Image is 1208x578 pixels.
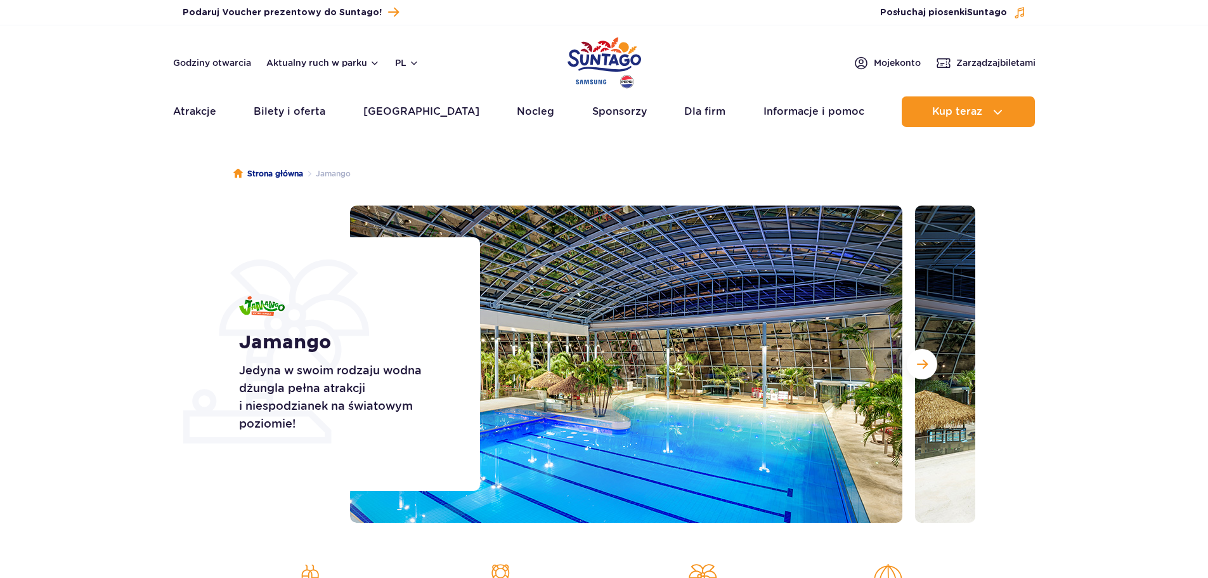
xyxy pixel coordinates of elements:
[363,96,479,127] a: [GEOGRAPHIC_DATA]
[239,331,451,354] h1: Jamango
[874,56,921,69] span: Moje konto
[880,6,1026,19] button: Posłuchaj piosenkiSuntago
[233,167,303,180] a: Strona główna
[880,6,1007,19] span: Posłuchaj piosenki
[239,362,451,433] p: Jedyna w swoim rodzaju wodna dżungla pełna atrakcji i niespodzianek na światowym poziomie!
[902,96,1035,127] button: Kup teraz
[266,58,380,68] button: Aktualny ruch w parku
[568,32,641,90] a: Park of Poland
[592,96,647,127] a: Sponsorzy
[183,6,382,19] span: Podaruj Voucher prezentowy do Suntago!
[173,96,216,127] a: Atrakcje
[763,96,864,127] a: Informacje i pomoc
[956,56,1036,69] span: Zarządzaj biletami
[239,296,285,316] img: Jamango
[183,4,399,21] a: Podaruj Voucher prezentowy do Suntago!
[684,96,725,127] a: Dla firm
[907,349,937,379] button: Następny slajd
[395,56,419,69] button: pl
[254,96,325,127] a: Bilety i oferta
[173,56,251,69] a: Godziny otwarcia
[854,55,921,70] a: Mojekonto
[303,167,351,180] li: Jamango
[932,106,982,117] span: Kup teraz
[517,96,554,127] a: Nocleg
[967,8,1007,17] span: Suntago
[936,55,1036,70] a: Zarządzajbiletami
